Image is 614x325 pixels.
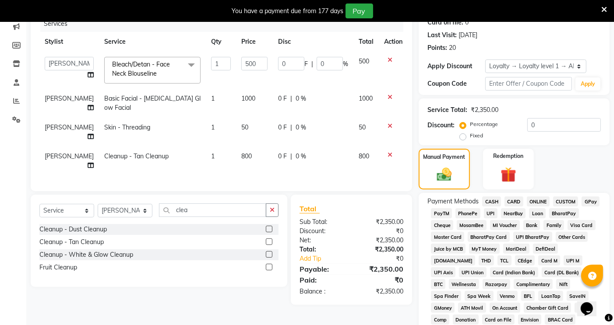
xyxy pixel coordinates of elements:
[529,208,546,218] span: Loan
[533,244,558,254] span: DefiDeal
[556,232,588,242] span: Other Cards
[498,255,512,266] span: TCL
[503,244,529,254] span: MariDeal
[567,291,589,301] span: SaveIN
[538,255,560,266] span: Card M
[232,7,344,16] div: You have a payment due from 177 days
[549,208,579,218] span: BharatPay
[493,152,523,160] label: Redemption
[379,32,408,52] th: Action
[241,123,248,131] span: 50
[431,232,464,242] span: Master Card
[361,254,410,263] div: ₹0
[518,315,542,325] span: Envision
[311,59,313,69] span: |
[343,59,348,69] span: %
[431,244,466,254] span: Juice by MCB
[211,152,215,160] span: 1
[278,152,287,161] span: 0 F
[304,59,308,69] span: F
[432,166,456,183] img: _cash.svg
[524,303,572,313] span: Chamber Gift Card
[45,94,94,102] span: [PERSON_NAME]
[459,31,477,40] div: [DATE]
[545,315,575,325] span: BRAC Card
[577,290,605,316] iframe: chat widget
[241,94,255,102] span: 1000
[159,203,266,217] input: Search or Scan
[236,32,273,52] th: Price
[157,70,161,77] a: x
[45,123,94,131] span: [PERSON_NAME]
[515,255,535,266] span: CEdge
[278,123,287,132] span: 0 F
[465,291,494,301] span: Spa Week
[427,197,479,206] span: Payment Methods
[490,220,520,230] span: MI Voucher
[564,255,582,266] span: UPI M
[484,208,498,218] span: UPI
[293,227,352,236] div: Discount:
[427,121,455,130] div: Discount:
[346,3,373,18] button: Pay
[543,220,564,230] span: Family
[483,279,510,289] span: Razorpay
[513,232,552,242] span: UPI BharatPay
[582,196,600,206] span: GPay
[482,315,515,325] span: Card on File
[290,152,292,161] span: |
[296,152,306,161] span: 0 %
[431,315,449,325] span: Comp
[359,94,373,102] span: 1000
[359,123,366,131] span: 50
[449,279,479,289] span: Wellnessta
[206,32,236,52] th: Qty
[293,264,352,274] div: Payable:
[427,62,485,71] div: Apply Discount
[39,225,107,234] div: Cleanup - Dust Cleanup
[39,263,77,272] div: Fruit Cleanup
[482,196,501,206] span: CASH
[431,220,453,230] span: Cheque
[353,32,379,52] th: Total
[470,120,498,128] label: Percentage
[290,123,292,132] span: |
[427,43,447,52] div: Points:
[39,32,99,52] th: Stylist
[352,245,410,254] div: ₹2,350.00
[458,303,486,313] span: ATH Movil
[112,60,170,77] span: Bleach/Detan - Face Neck Blouseline
[273,32,353,52] th: Disc
[211,94,215,102] span: 1
[293,254,361,263] a: Add Tip
[300,204,320,213] span: Total
[479,255,494,266] span: THD
[527,196,550,206] span: ONLINE
[431,208,452,218] span: PayTM
[471,105,498,115] div: ₹2,350.00
[39,250,133,259] div: Cleanup - White & Glow Cleanup
[40,16,410,32] div: Services
[104,123,150,131] span: Skin - Threading
[104,94,201,112] span: Basic Facial - [MEDICAL_DATA] Glow Facial
[211,123,215,131] span: 1
[296,123,306,132] span: 0 %
[293,245,352,254] div: Total:
[45,152,94,160] span: [PERSON_NAME]
[490,303,520,313] span: On Account
[455,208,480,218] span: PhonePe
[352,287,410,296] div: ₹2,350.00
[485,77,572,91] input: Enter Offer / Coupon Code
[39,238,104,247] div: Cleanup - Tan Cleanup
[423,153,466,161] label: Manual Payment
[293,236,352,245] div: Net:
[293,275,352,285] div: Paid:
[470,132,483,140] label: Fixed
[431,291,461,301] span: Spa Finder
[521,291,535,301] span: BFL
[352,217,410,227] div: ₹2,350.00
[556,279,570,289] span: Nift
[431,255,475,266] span: [DOMAIN_NAME]
[501,208,526,218] span: NearBuy
[469,244,500,254] span: MyT Money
